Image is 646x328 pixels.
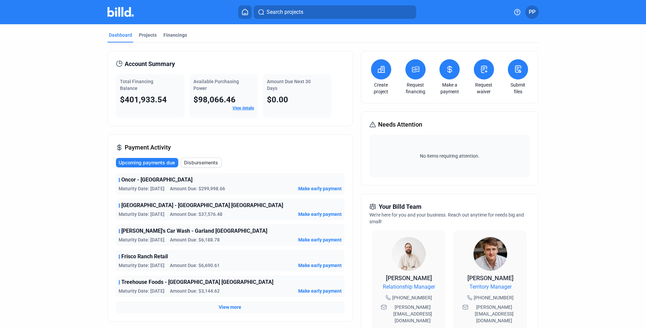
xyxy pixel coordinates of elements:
span: Search projects [267,8,303,16]
span: Amount Due: $3,144.62 [170,288,220,294]
div: Dashboard [109,32,132,38]
div: Financings [163,32,187,38]
span: [PERSON_NAME] [386,274,432,282]
span: $98,066.46 [193,95,236,104]
span: [GEOGRAPHIC_DATA] - [GEOGRAPHIC_DATA] [GEOGRAPHIC_DATA] [121,201,283,209]
img: Territory Manager [473,237,507,271]
span: Maturity Date: [DATE] [119,211,164,218]
img: Billd Company Logo [107,7,134,17]
button: Make early payment [298,236,342,243]
span: Oncor - [GEOGRAPHIC_DATA] [121,176,192,184]
span: Account Summary [125,59,175,69]
button: Upcoming payments due [116,158,178,167]
span: We're here for you and your business. Reach out anytime for needs big and small! [369,212,524,224]
span: No items requiring attention. [372,153,527,159]
button: Make early payment [298,288,342,294]
span: $401,933.54 [120,95,167,104]
a: Request waiver [472,81,496,95]
span: [PHONE_NUMBER] [392,294,432,301]
span: Amount Due: $6,188.78 [170,236,220,243]
span: Treehouse Foods - [GEOGRAPHIC_DATA] [GEOGRAPHIC_DATA] [121,278,273,286]
span: [PERSON_NAME][EMAIL_ADDRESS][DOMAIN_NAME] [388,304,437,324]
span: $0.00 [267,95,288,104]
span: [PERSON_NAME][EMAIL_ADDRESS][DOMAIN_NAME] [470,304,518,324]
span: Maturity Date: [DATE] [119,236,164,243]
span: Needs Attention [378,120,422,129]
button: Make early payment [298,262,342,269]
button: Make early payment [298,185,342,192]
button: Search projects [254,5,416,19]
div: Projects [139,32,157,38]
span: Maturity Date: [DATE] [119,185,164,192]
span: Total Financing Balance [120,79,153,91]
span: Amount Due: $299,998.66 [170,185,225,192]
span: Maturity Date: [DATE] [119,262,164,269]
a: Submit files [506,81,530,95]
span: Maturity Date: [DATE] [119,288,164,294]
span: Amount Due Next 30 Days [267,79,311,91]
span: Available Purchasing Power [193,79,239,91]
span: Disbursements [184,159,218,166]
button: Disbursements [181,158,222,168]
a: Make a payment [438,81,461,95]
button: PP [525,5,539,19]
span: Upcoming payments due [119,159,175,166]
button: View more [219,304,241,310]
span: Your Billd Team [379,202,422,211]
span: Relationship Manager [383,283,435,291]
span: PP [529,8,535,16]
span: [PERSON_NAME] [467,274,514,282]
span: Frisco Ranch Retail [121,253,168,261]
span: [PHONE_NUMBER] [474,294,514,301]
a: Create project [369,81,393,95]
img: Relationship Manager [392,237,426,271]
span: Payment Activity [125,143,171,152]
button: Make early payment [298,211,342,218]
a: Request financing [404,81,427,95]
span: [PERSON_NAME]'s Car Wash - Garland [GEOGRAPHIC_DATA] [121,227,267,235]
span: Territory Manager [469,283,512,291]
span: Amount Due: $6,690.61 [170,262,220,269]
a: View details [233,106,254,110]
span: Amount Due: $37,576.48 [170,211,222,218]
